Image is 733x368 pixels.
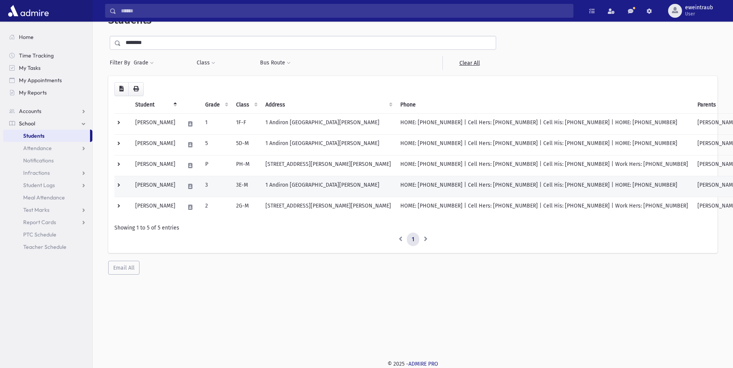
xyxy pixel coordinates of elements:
[261,197,396,218] td: [STREET_ADDRESS][PERSON_NAME][PERSON_NAME]
[3,117,92,130] a: School
[19,89,47,96] span: My Reports
[3,179,92,191] a: Student Logs
[261,155,396,176] td: [STREET_ADDRESS][PERSON_NAME][PERSON_NAME]
[23,157,54,164] span: Notifications
[3,241,92,253] a: Teacher Schedule
[19,77,62,84] span: My Appointments
[116,4,573,18] input: Search
[114,224,711,232] div: Showing 1 to 5 of 5 entries
[23,132,44,139] span: Students
[261,113,396,134] td: 1 Andiron [GEOGRAPHIC_DATA][PERSON_NAME]
[3,62,92,74] a: My Tasks
[131,197,180,218] td: [PERSON_NAME]
[3,142,92,154] a: Attendance
[23,194,65,201] span: Meal Attendance
[231,96,261,114] th: Class: activate to sort column ascending
[131,113,180,134] td: [PERSON_NAME]
[128,82,144,96] button: Print
[442,56,496,70] a: Clear All
[231,155,261,176] td: PH-M
[133,56,154,70] button: Grade
[201,197,231,218] td: 2
[260,56,291,70] button: Bus Route
[407,233,419,246] a: 1
[19,64,41,71] span: My Tasks
[3,74,92,86] a: My Appointments
[396,197,693,218] td: HOME: [PHONE_NUMBER] | Cell Hers: [PHONE_NUMBER] | Cell His: [PHONE_NUMBER] | Work Hers: [PHONE_N...
[396,176,693,197] td: HOME: [PHONE_NUMBER] | Cell Hers: [PHONE_NUMBER] | Cell His: [PHONE_NUMBER] | HOME: [PHONE_NUMBER]
[110,59,133,67] span: Filter By
[3,216,92,228] a: Report Cards
[685,5,713,11] span: eweintraub
[23,231,56,238] span: PTC Schedule
[3,49,92,62] a: Time Tracking
[6,3,51,19] img: AdmirePro
[23,182,55,189] span: Student Logs
[231,134,261,155] td: 5D-M
[201,96,231,114] th: Grade: activate to sort column ascending
[196,56,216,70] button: Class
[19,52,54,59] span: Time Tracking
[261,96,396,114] th: Address: activate to sort column ascending
[231,113,261,134] td: 1F-F
[3,167,92,179] a: Infractions
[201,134,231,155] td: 5
[19,120,35,127] span: School
[23,219,56,226] span: Report Cards
[108,261,139,275] button: Email All
[201,155,231,176] td: P
[201,176,231,197] td: 3
[261,176,396,197] td: 1 Andiron [GEOGRAPHIC_DATA][PERSON_NAME]
[131,134,180,155] td: [PERSON_NAME]
[408,361,438,367] a: ADMIRE PRO
[3,130,90,142] a: Students
[131,176,180,197] td: [PERSON_NAME]
[3,154,92,167] a: Notifications
[3,228,92,241] a: PTC Schedule
[105,360,721,368] div: © 2025 -
[3,31,92,43] a: Home
[231,176,261,197] td: 3E-M
[23,169,50,176] span: Infractions
[3,86,92,99] a: My Reports
[3,191,92,204] a: Meal Attendance
[19,34,34,41] span: Home
[131,155,180,176] td: [PERSON_NAME]
[3,105,92,117] a: Accounts
[114,82,129,96] button: CSV
[396,155,693,176] td: HOME: [PHONE_NUMBER] | Cell Hers: [PHONE_NUMBER] | Cell His: [PHONE_NUMBER] | Work Hers: [PHONE_N...
[685,11,713,17] span: User
[23,243,66,250] span: Teacher Schedule
[23,206,49,213] span: Test Marks
[261,134,396,155] td: 1 Andiron [GEOGRAPHIC_DATA][PERSON_NAME]
[396,113,693,134] td: HOME: [PHONE_NUMBER] | Cell Hers: [PHONE_NUMBER] | Cell His: [PHONE_NUMBER] | HOME: [PHONE_NUMBER]
[3,204,92,216] a: Test Marks
[23,145,52,152] span: Attendance
[131,96,180,114] th: Student: activate to sort column descending
[19,108,41,115] span: Accounts
[231,197,261,218] td: 2G-M
[396,96,693,114] th: Phone
[201,113,231,134] td: 1
[396,134,693,155] td: HOME: [PHONE_NUMBER] | Cell Hers: [PHONE_NUMBER] | Cell His: [PHONE_NUMBER] | HOME: [PHONE_NUMBER]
